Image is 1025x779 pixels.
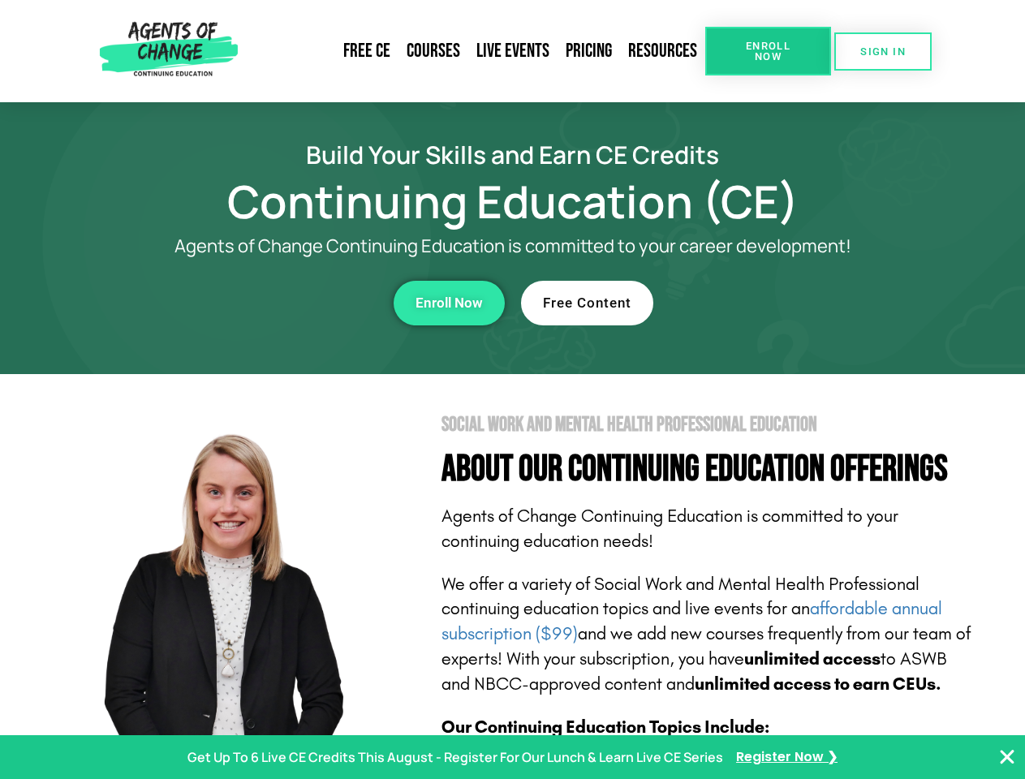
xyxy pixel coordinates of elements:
[441,506,898,552] span: Agents of Change Continuing Education is committed to your continuing education needs!
[394,281,505,325] a: Enroll Now
[115,236,911,256] p: Agents of Change Continuing Education is committed to your career development!
[558,32,620,70] a: Pricing
[860,46,906,57] span: SIGN IN
[744,648,881,669] b: unlimited access
[335,32,398,70] a: Free CE
[398,32,468,70] a: Courses
[50,183,975,220] h1: Continuing Education (CE)
[468,32,558,70] a: Live Events
[521,281,653,325] a: Free Content
[620,32,705,70] a: Resources
[705,27,831,75] a: Enroll Now
[695,674,941,695] b: unlimited access to earn CEUs.
[731,41,805,62] span: Enroll Now
[543,296,631,310] span: Free Content
[834,32,932,71] a: SIGN IN
[50,143,975,166] h2: Build Your Skills and Earn CE Credits
[997,747,1017,767] button: Close Banner
[416,296,483,310] span: Enroll Now
[441,717,769,738] b: Our Continuing Education Topics Include:
[187,746,723,769] p: Get Up To 6 Live CE Credits This August - Register For Our Lunch & Learn Live CE Series
[441,572,975,697] p: We offer a variety of Social Work and Mental Health Professional continuing education topics and ...
[441,415,975,435] h2: Social Work and Mental Health Professional Education
[244,32,705,70] nav: Menu
[736,746,838,769] a: Register Now ❯
[441,451,975,488] h4: About Our Continuing Education Offerings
